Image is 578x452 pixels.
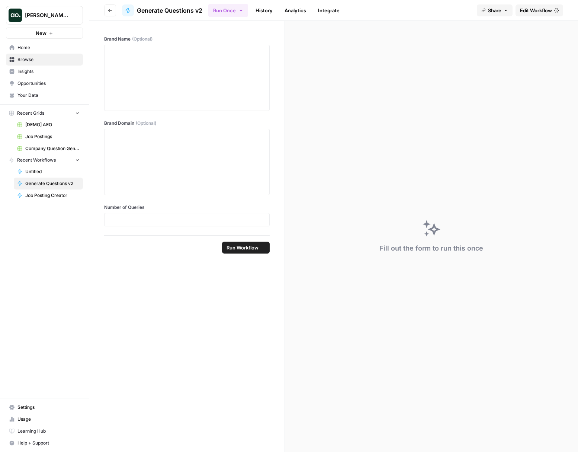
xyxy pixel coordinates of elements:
[14,190,83,201] a: Job Posting Creator
[136,120,156,127] span: (Optional)
[6,401,83,413] a: Settings
[104,204,270,211] label: Number of Queries
[104,120,270,127] label: Brand Domain
[9,9,22,22] img: Dillon Test Logo
[137,6,202,15] span: Generate Questions v2
[104,36,270,42] label: Brand Name
[17,80,80,87] span: Opportunities
[6,6,83,25] button: Workspace: Dillon Test
[6,77,83,89] a: Opportunities
[17,92,80,99] span: Your Data
[251,4,277,16] a: History
[25,133,80,140] span: Job Postings
[6,425,83,437] a: Learning Hub
[6,28,83,39] button: New
[516,4,563,16] a: Edit Workflow
[314,4,344,16] a: Integrate
[6,437,83,449] button: Help + Support
[222,242,270,254] button: Run Workflow
[17,440,80,446] span: Help + Support
[6,54,83,66] a: Browse
[17,110,44,117] span: Recent Grids
[17,56,80,63] span: Browse
[227,244,259,251] span: Run Workflow
[14,166,83,178] a: Untitled
[6,108,83,119] button: Recent Grids
[17,404,80,411] span: Settings
[17,44,80,51] span: Home
[208,4,248,17] button: Run Once
[122,4,202,16] a: Generate Questions v2
[14,178,83,190] a: Generate Questions v2
[25,145,80,152] span: Company Question Generation
[17,428,80,435] span: Learning Hub
[14,131,83,143] a: Job Postings
[6,413,83,425] a: Usage
[14,119,83,131] a: [DEMO] AEO
[132,36,152,42] span: (Optional)
[25,168,80,175] span: Untitled
[6,155,83,166] button: Recent Workflows
[477,4,513,16] button: Share
[488,7,501,14] span: Share
[36,29,46,37] span: New
[25,180,80,187] span: Generate Questions v2
[25,12,70,19] span: [PERSON_NAME] Test
[6,66,83,77] a: Insights
[6,42,83,54] a: Home
[17,157,56,163] span: Recent Workflows
[280,4,311,16] a: Analytics
[25,121,80,128] span: [DEMO] AEO
[6,89,83,101] a: Your Data
[520,7,552,14] span: Edit Workflow
[379,243,483,254] div: Fill out the form to run this once
[17,416,80,423] span: Usage
[17,68,80,75] span: Insights
[14,143,83,155] a: Company Question Generation
[25,192,80,199] span: Job Posting Creator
